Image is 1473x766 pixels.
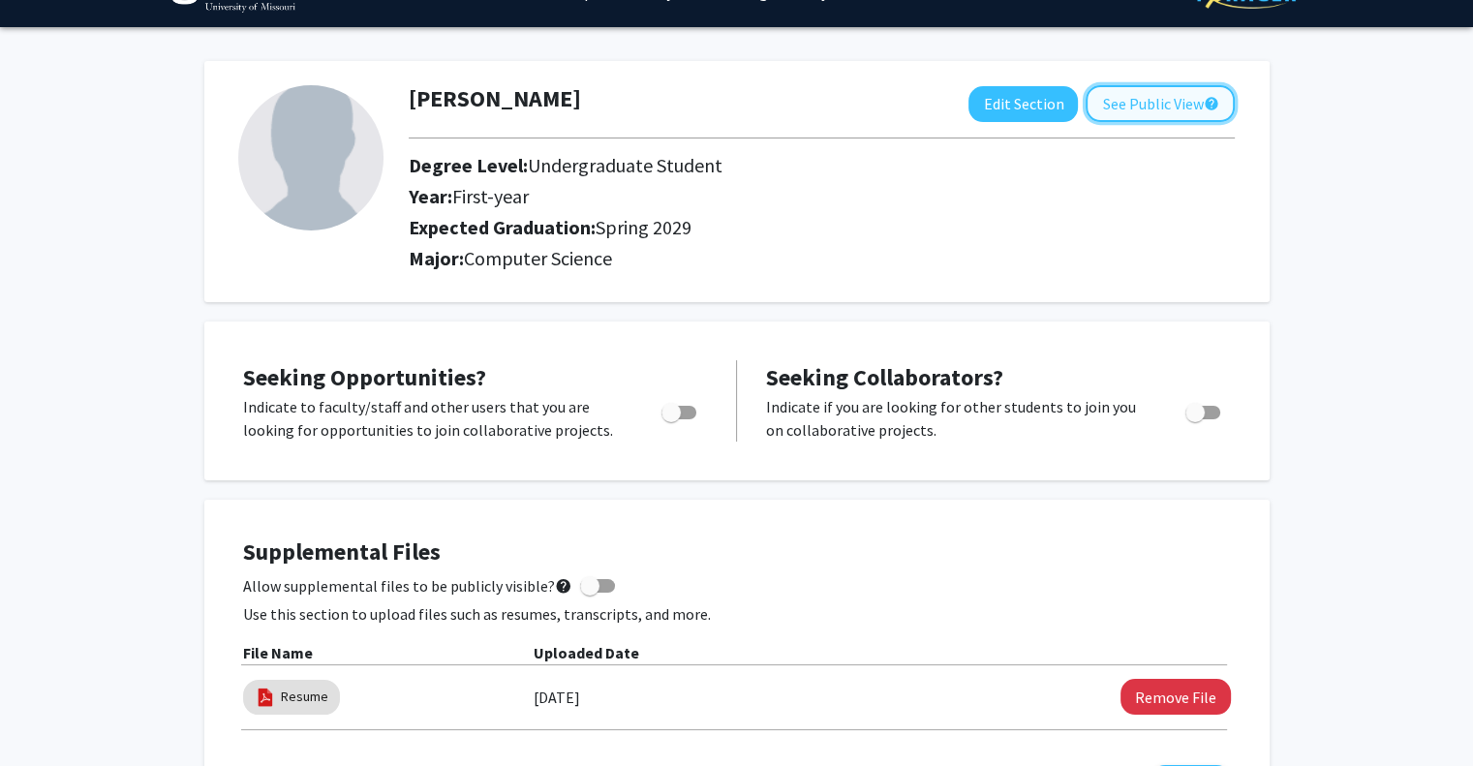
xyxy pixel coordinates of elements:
[15,679,82,751] iframe: Chat
[238,85,384,230] img: Profile Picture
[534,643,639,662] b: Uploaded Date
[243,362,486,392] span: Seeking Opportunities?
[409,85,581,113] h1: [PERSON_NAME]
[255,687,276,708] img: pdf_icon.png
[409,216,1183,239] h2: Expected Graduation:
[654,395,707,424] div: Toggle
[409,185,1183,208] h2: Year:
[243,602,1231,626] p: Use this section to upload files such as resumes, transcripts, and more.
[243,574,572,597] span: Allow supplemental files to be publicly visible?
[528,153,722,177] span: Undergraduate Student
[281,687,328,707] a: Resume
[1086,85,1235,122] button: See Public View
[766,395,1149,442] p: Indicate if you are looking for other students to join you on collaborative projects.
[1120,679,1231,715] button: Remove Resume File
[243,538,1231,567] h4: Supplemental Files
[464,246,612,270] span: Computer Science
[555,574,572,597] mat-icon: help
[596,215,691,239] span: Spring 2029
[968,86,1078,122] button: Edit Section
[243,395,625,442] p: Indicate to faculty/staff and other users that you are looking for opportunities to join collabor...
[409,247,1235,270] h2: Major:
[534,681,580,714] label: [DATE]
[243,643,313,662] b: File Name
[452,184,529,208] span: First-year
[766,362,1003,392] span: Seeking Collaborators?
[1203,92,1218,115] mat-icon: help
[1178,395,1231,424] div: Toggle
[409,154,1183,177] h2: Degree Level:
